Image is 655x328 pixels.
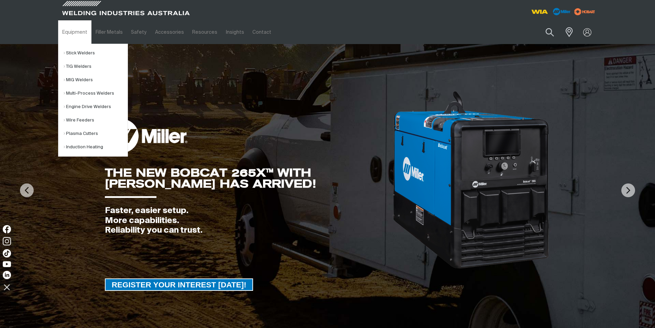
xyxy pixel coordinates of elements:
[58,44,128,157] ul: Equipment Submenu
[188,20,221,44] a: Resources
[3,237,11,245] img: Instagram
[127,20,151,44] a: Safety
[1,281,13,293] img: hide socials
[3,225,11,233] img: Facebook
[105,206,392,235] div: Faster, easier setup. More capabilities. Reliability you can trust.
[64,87,128,100] a: Multi-Process Welders
[572,7,597,17] img: miller
[58,20,462,44] nav: Main
[621,183,635,197] img: NextArrow
[248,20,275,44] a: Contact
[105,167,392,189] div: THE NEW BOBCAT 265X™ WITH [PERSON_NAME] HAS ARRIVED!
[20,183,34,197] img: PrevArrow
[64,100,128,114] a: Engine Drive Welders
[221,20,248,44] a: Insights
[64,140,128,154] a: Induction Heating
[106,278,253,291] span: REGISTER YOUR INTEREST [DATE]!
[64,73,128,87] a: MIG Welders
[151,20,188,44] a: Accessories
[64,114,128,127] a: Wire Feeders
[64,46,128,60] a: Stick Welders
[538,24,561,40] button: Search products
[3,261,11,267] img: YouTube
[3,271,11,279] img: LinkedIn
[3,249,11,257] img: TikTok
[58,20,91,44] a: Equipment
[64,127,128,140] a: Plasma Cutters
[529,24,561,40] input: Product name or item number...
[105,278,253,291] a: REGISTER YOUR INTEREST TODAY!
[91,20,127,44] a: Filler Metals
[64,60,128,73] a: TIG Welders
